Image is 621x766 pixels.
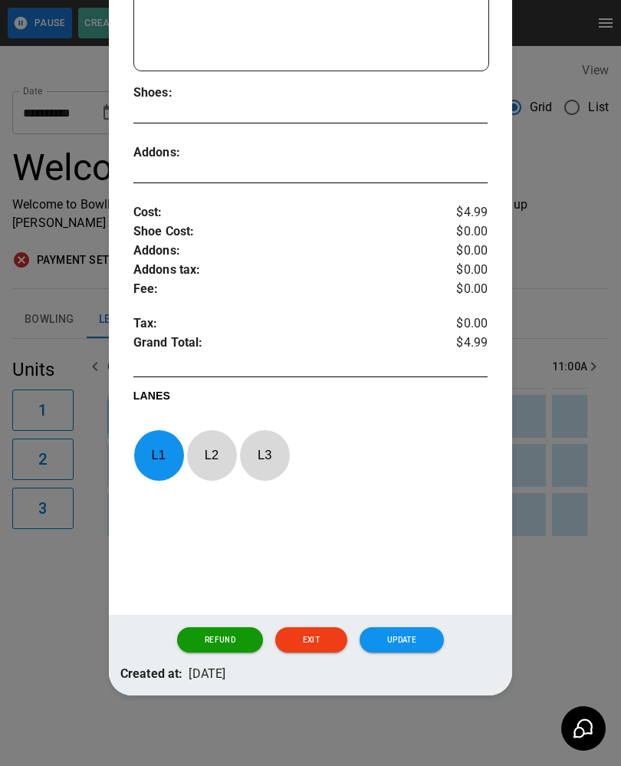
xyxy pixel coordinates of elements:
p: $0.00 [429,242,488,261]
p: LANES [133,388,488,409]
button: Refund [177,627,263,653]
p: $0.00 [429,314,488,334]
p: $4.99 [429,334,488,357]
p: Cost : [133,203,429,222]
p: $4.99 [429,203,488,222]
p: $0.00 [429,222,488,242]
p: Tax : [133,314,429,334]
p: Created at: [120,665,183,684]
p: Fee : [133,280,429,299]
p: L 1 [133,437,184,473]
button: Exit [275,627,347,653]
button: Update [360,627,444,653]
p: [DATE] [189,665,225,684]
p: Shoes : [133,84,222,103]
p: Shoe Cost : [133,222,429,242]
p: Addons : [133,242,429,261]
p: Addons : [133,143,222,163]
p: Addons tax : [133,261,429,280]
p: $0.00 [429,261,488,280]
p: L 3 [239,437,290,473]
p: L 2 [186,437,237,473]
p: $0.00 [429,280,488,299]
p: Grand Total : [133,334,429,357]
